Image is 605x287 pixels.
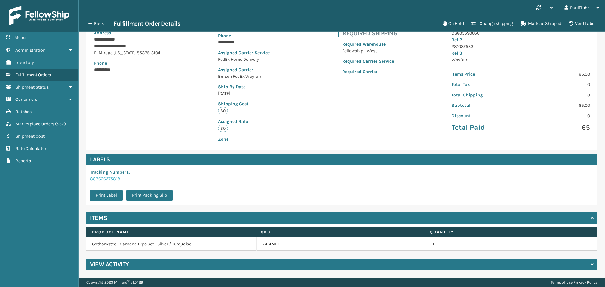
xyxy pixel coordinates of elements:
[343,30,398,37] h4: Required Shipping
[218,107,228,114] p: $0
[137,50,160,55] span: 85335-3104
[90,190,123,201] button: Print Label
[218,49,285,56] p: Assigned Carrier Service
[468,17,517,30] button: Change shipping
[15,121,54,127] span: Marketplace Orders
[452,123,517,132] p: Total Paid
[92,229,249,235] label: Product Name
[218,90,285,97] p: [DATE]
[218,125,228,132] p: $0
[525,81,590,88] p: 0
[439,17,468,30] button: On Hold
[94,60,160,66] p: Phone
[218,118,285,125] p: Assigned Rate
[573,280,597,284] a: Privacy Policy
[90,261,129,268] h4: View Activity
[218,136,285,142] p: Zone
[569,21,573,26] i: VOIDLABEL
[15,48,45,53] span: Administration
[342,68,394,75] p: Required Carrier
[9,6,69,25] img: logo
[90,176,120,181] a: 883666375818
[15,134,45,139] span: Shipment Cost
[525,71,590,77] p: 65.00
[218,83,285,90] p: Ship By Date
[471,21,476,26] i: Change shipping
[452,92,517,98] p: Total Shipping
[452,112,517,119] p: Discount
[551,280,573,284] a: Terms of Use
[218,100,285,107] p: Shipping Cost
[525,112,590,119] p: 0
[90,169,130,175] span: Tracking Numbers :
[84,21,113,26] button: Back
[342,48,394,54] p: Fellowship - West
[218,73,285,80] p: Emson FedEx Wayfair
[452,37,590,43] p: Ref 2
[15,109,32,114] span: Batches
[342,58,394,65] p: Required Carrier Service
[94,50,112,55] span: El Mirage
[452,56,590,63] p: Wayfair
[15,60,34,65] span: Inventory
[15,84,49,90] span: Shipment Status
[452,71,517,77] p: Items Price
[443,21,447,26] i: On Hold
[430,229,587,235] label: Quantity
[521,21,526,26] i: Mark as Shipped
[218,32,285,39] p: Phone
[565,17,599,30] button: Void Label
[15,72,51,77] span: Fulfillment Orders
[452,81,517,88] p: Total Tax
[86,237,257,251] td: Gothamsteel Diamond 12pc Set - Silver / Turquoise
[452,50,590,56] p: Ref 3
[86,154,597,165] h4: Labels
[452,102,517,109] p: Subtotal
[218,56,285,63] p: FedEx Home Delivery
[15,97,37,102] span: Containers
[14,35,26,40] span: Menu
[218,66,285,73] p: Assigned Carrier
[55,121,66,127] span: ( 556 )
[517,17,565,30] button: Mark as Shipped
[525,102,590,109] p: 65.00
[452,30,590,37] p: CS605590056
[126,190,173,201] button: Print Packing Slip
[262,241,279,247] a: 7414MLT
[15,146,46,151] span: Rate Calculator
[525,123,590,132] p: 65
[86,278,143,287] p: Copyright 2023 Milliard™ v 1.0.186
[427,237,597,251] td: 1
[551,278,597,287] div: |
[525,92,590,98] p: 0
[113,50,136,55] span: [US_STATE]
[90,214,107,222] h4: Items
[452,43,590,50] p: 281037533
[113,20,180,27] h3: Fulfillment Order Details
[342,41,394,48] p: Required Warehouse
[261,229,418,235] label: SKU
[94,30,111,36] span: Address
[15,158,31,164] span: Reports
